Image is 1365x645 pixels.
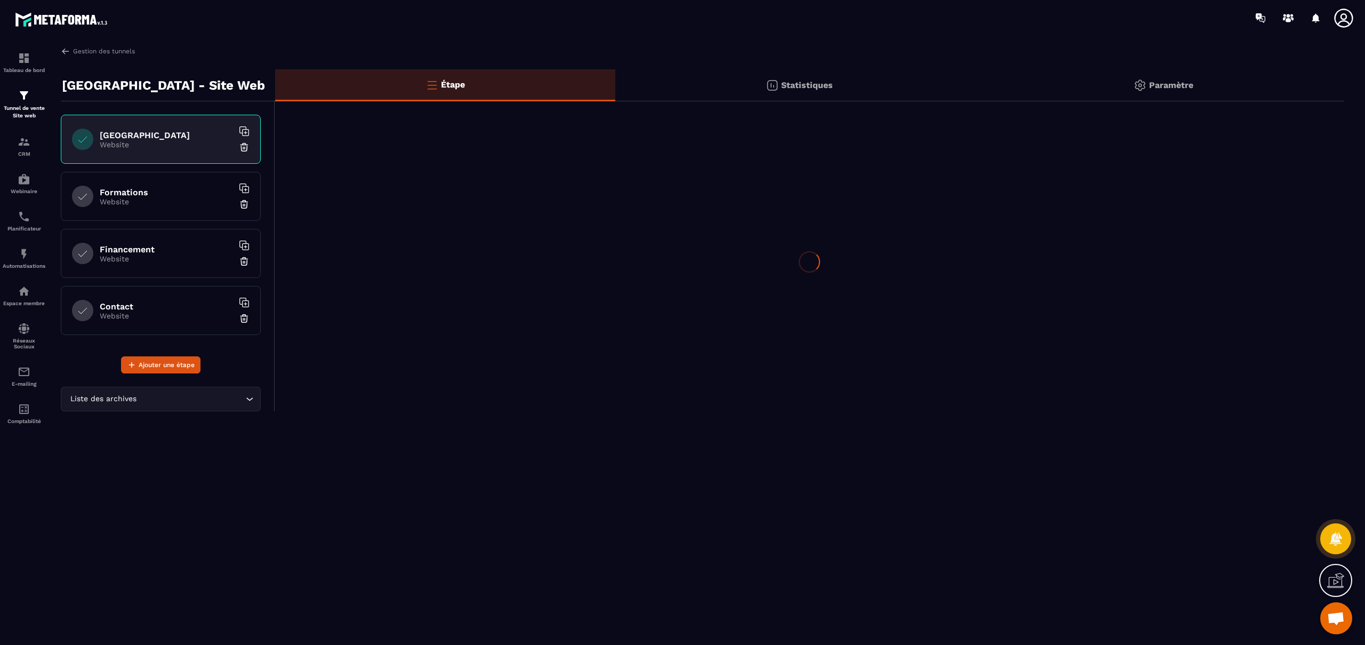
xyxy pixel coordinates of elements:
[425,78,438,91] img: bars-o.4a397970.svg
[100,244,233,254] h6: Financement
[3,81,45,128] a: formationformationTunnel de vente Site web
[68,393,139,405] span: Liste des archives
[100,312,233,320] p: Website
[139,360,195,370] span: Ajouter une étape
[100,130,233,140] h6: [GEOGRAPHIC_DATA]
[766,79,778,92] img: stats.20deebd0.svg
[3,151,45,157] p: CRM
[62,75,265,96] p: [GEOGRAPHIC_DATA] - Site Web
[239,256,250,267] img: trash
[100,301,233,312] h6: Contact
[1134,79,1146,92] img: setting-gr.5f69749f.svg
[781,80,833,90] p: Statistiques
[3,44,45,81] a: formationformationTableau de bord
[3,202,45,240] a: schedulerschedulerPlanificateur
[3,188,45,194] p: Webinaire
[3,338,45,349] p: Réseaux Sociaux
[61,46,70,56] img: arrow
[121,356,200,373] button: Ajouter une étape
[100,197,233,206] p: Website
[18,365,30,378] img: email
[3,395,45,432] a: accountantaccountantComptabilité
[18,136,30,148] img: formation
[18,248,30,260] img: automations
[3,277,45,314] a: automationsautomationsEspace membre
[18,52,30,65] img: formation
[18,403,30,416] img: accountant
[1320,602,1352,634] div: Ouvrir le chat
[3,67,45,73] p: Tableau de bord
[3,263,45,269] p: Automatisations
[3,418,45,424] p: Comptabilité
[18,322,30,335] img: social-network
[3,128,45,165] a: formationformationCRM
[3,357,45,395] a: emailemailE-mailing
[18,173,30,186] img: automations
[3,381,45,387] p: E-mailing
[239,313,250,324] img: trash
[3,240,45,277] a: automationsautomationsAutomatisations
[239,199,250,210] img: trash
[18,89,30,102] img: formation
[239,142,250,153] img: trash
[1149,80,1193,90] p: Paramètre
[3,165,45,202] a: automationsautomationsWebinaire
[3,226,45,232] p: Planificateur
[61,387,261,411] div: Search for option
[61,46,135,56] a: Gestion des tunnels
[18,285,30,298] img: automations
[3,314,45,357] a: social-networksocial-networkRéseaux Sociaux
[441,79,465,90] p: Étape
[100,187,233,197] h6: Formations
[15,10,111,29] img: logo
[3,300,45,306] p: Espace membre
[3,105,45,120] p: Tunnel de vente Site web
[139,393,243,405] input: Search for option
[100,254,233,263] p: Website
[100,140,233,149] p: Website
[18,210,30,223] img: scheduler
